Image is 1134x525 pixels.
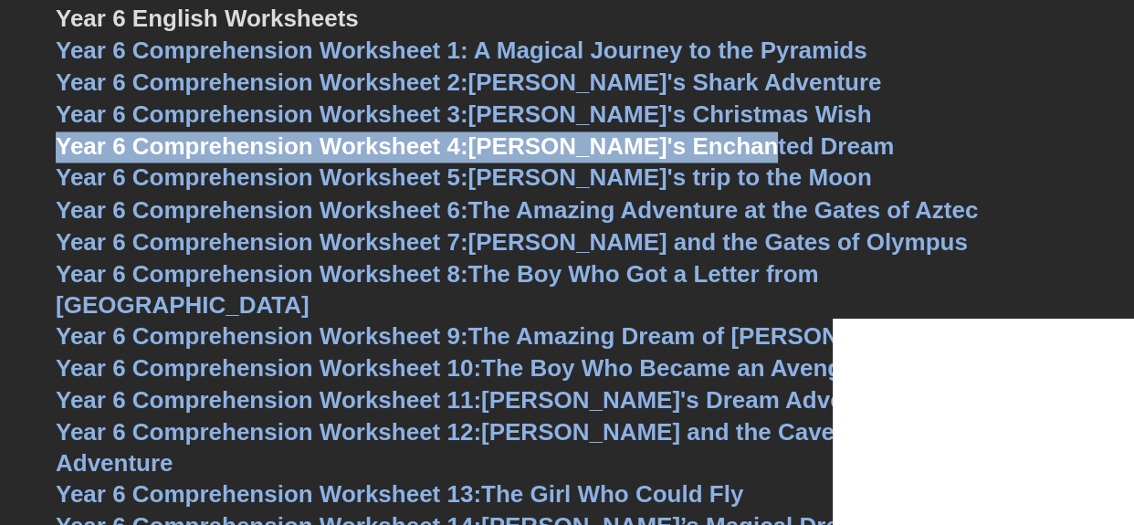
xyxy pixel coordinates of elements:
span: Year 6 Comprehension Worksheet 3: [56,100,468,128]
a: Year 6 Comprehension Worksheet 6:The Amazing Adventure at the Gates of Aztec [56,195,978,223]
a: Year 6 Comprehension Worksheet 11:[PERSON_NAME]'s Dream Adventure [56,385,902,413]
a: Year 6 Comprehension Worksheet 5:[PERSON_NAME]'s trip to the Moon [56,163,872,191]
span: Year 6 Comprehension Worksheet 6: [56,195,468,223]
a: Year 6 Comprehension Worksheet 3:[PERSON_NAME]'s Christmas Wish [56,100,872,128]
a: Year 6 Comprehension Worksheet 1: A Magical Journey to the Pyramids [56,37,867,64]
span: Year 6 Comprehension Worksheet 7: [56,227,468,255]
span: Year 6 Comprehension Worksheet 13: [56,479,481,507]
a: Year 6 Comprehension Worksheet 9:The Amazing Dream of [PERSON_NAME] [56,321,929,349]
span: Year 6 Comprehension Worksheet 9: [56,321,468,349]
span: Year 6 Comprehension Worksheet 4: [56,132,468,160]
a: Year 6 Comprehension Worksheet 8:The Boy Who Got a Letter from [GEOGRAPHIC_DATA] [56,259,819,318]
span: Year 6 Comprehension Worksheet 8: [56,259,468,287]
a: Year 6 Comprehension Worksheet 10:The Boy Who Became an Avenger [56,353,865,381]
a: Year 6 Comprehension Worksheet 7:[PERSON_NAME] and the Gates of Olympus [56,227,968,255]
span: Year 6 Comprehension Worksheet 10: [56,353,481,381]
a: Year 6 Comprehension Worksheet 2:[PERSON_NAME]'s Shark Adventure [56,68,881,96]
span: Year 6 Comprehension Worksheet 5: [56,163,468,191]
iframe: Chat Widget [833,319,1134,525]
a: Year 6 Comprehension Worksheet 4:[PERSON_NAME]'s Enchanted Dream [56,132,894,160]
a: Year 6 Comprehension Worksheet 13:The Girl Who Could Fly [56,479,743,507]
span: Year 6 Comprehension Worksheet 11: [56,385,481,413]
a: Year 6 Comprehension Worksheet 12:[PERSON_NAME] and the Cave of Sharks: A Dream Adventure [56,417,1059,476]
span: Year 6 Comprehension Worksheet 2: [56,68,468,96]
span: Year 6 Comprehension Worksheet 12: [56,417,481,445]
